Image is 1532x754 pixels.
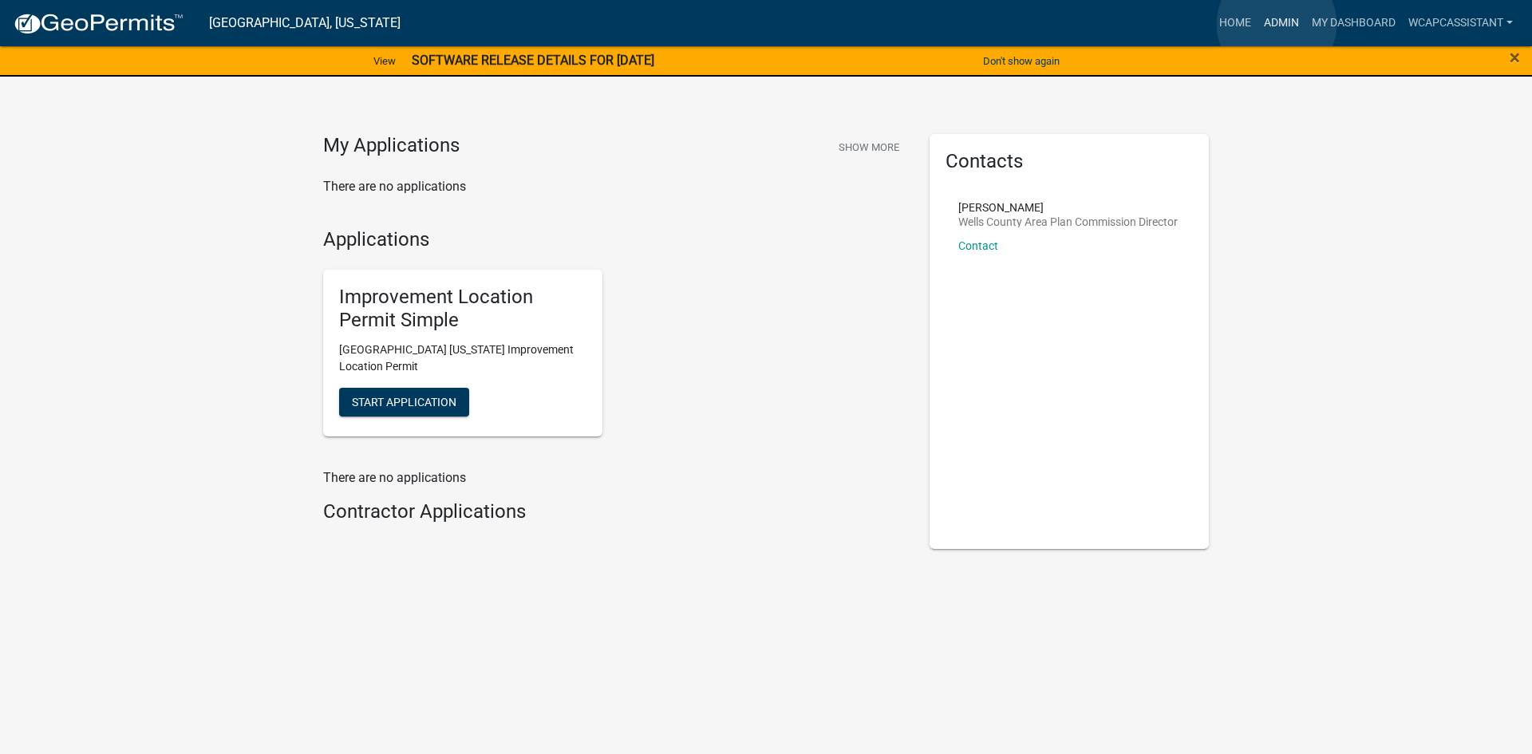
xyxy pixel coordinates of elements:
h4: My Applications [323,134,460,158]
a: Contact [958,239,998,252]
button: Close [1510,48,1520,67]
a: My Dashboard [1305,8,1402,38]
h4: Applications [323,228,906,251]
p: [PERSON_NAME] [958,202,1178,213]
button: Don't show again [977,48,1066,74]
a: Admin [1258,8,1305,38]
span: × [1510,46,1520,69]
a: [GEOGRAPHIC_DATA], [US_STATE] [209,10,401,37]
h5: Improvement Location Permit Simple [339,286,586,332]
wm-workflow-list-section: Applications [323,228,906,449]
h4: Contractor Applications [323,500,906,523]
a: Home [1213,8,1258,38]
a: View [367,48,402,74]
p: [GEOGRAPHIC_DATA] [US_STATE] Improvement Location Permit [339,341,586,375]
span: Start Application [352,395,456,408]
p: Wells County Area Plan Commission Director [958,216,1178,227]
strong: SOFTWARE RELEASE DETAILS FOR [DATE] [412,53,654,68]
button: Start Application [339,388,469,416]
p: There are no applications [323,468,906,488]
p: There are no applications [323,177,906,196]
h5: Contacts [946,150,1193,173]
button: Show More [832,134,906,160]
a: wcapcassistant [1402,8,1519,38]
wm-workflow-list-section: Contractor Applications [323,500,906,530]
